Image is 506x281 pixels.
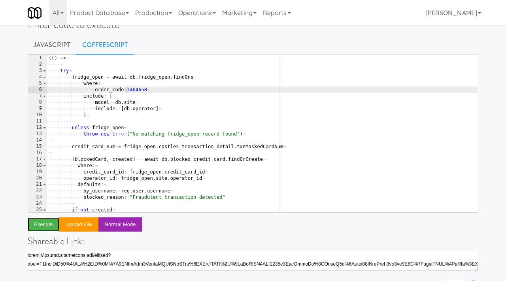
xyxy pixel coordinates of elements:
button: Normal Mode [98,217,142,232]
div: 6 [28,87,47,93]
div: 15 [28,143,47,150]
div: 4 [28,74,47,80]
div: 11 [28,118,47,124]
button: Upload file [59,217,98,232]
div: 1 [28,55,47,61]
div: 14 [28,137,47,143]
div: 13 [28,131,47,137]
div: 19 [28,169,47,175]
div: 23 [28,194,47,200]
div: 9 [28,106,47,112]
a: Javascript [28,35,76,55]
textarea: lorem://ipsumd.sitametcons.adi/elitsed?doei=T4IncIDiD3%1U4laboREe8%6DoLoRE57MAgnaAliQuaEniMADm6vE... [28,251,478,271]
div: 8 [28,99,47,106]
div: 3 [28,68,47,74]
h1: Enter code to execute [28,19,478,30]
div: 10 [28,112,47,118]
div: 24 [28,200,47,207]
div: 16 [28,150,47,156]
div: 21 [28,181,47,188]
a: CoffeeScript [76,35,134,55]
div: 7 [28,93,47,99]
button: Execute [28,217,59,232]
div: 18 [28,162,47,169]
div: 22 [28,188,47,194]
div: 25 [28,207,47,213]
div: 12 [28,124,47,131]
h4: Shareable Link: [28,236,478,246]
img: Micromart [28,6,42,20]
div: 5 [28,80,47,87]
div: 2 [28,61,47,68]
div: 20 [28,175,47,181]
div: 17 [28,156,47,162]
